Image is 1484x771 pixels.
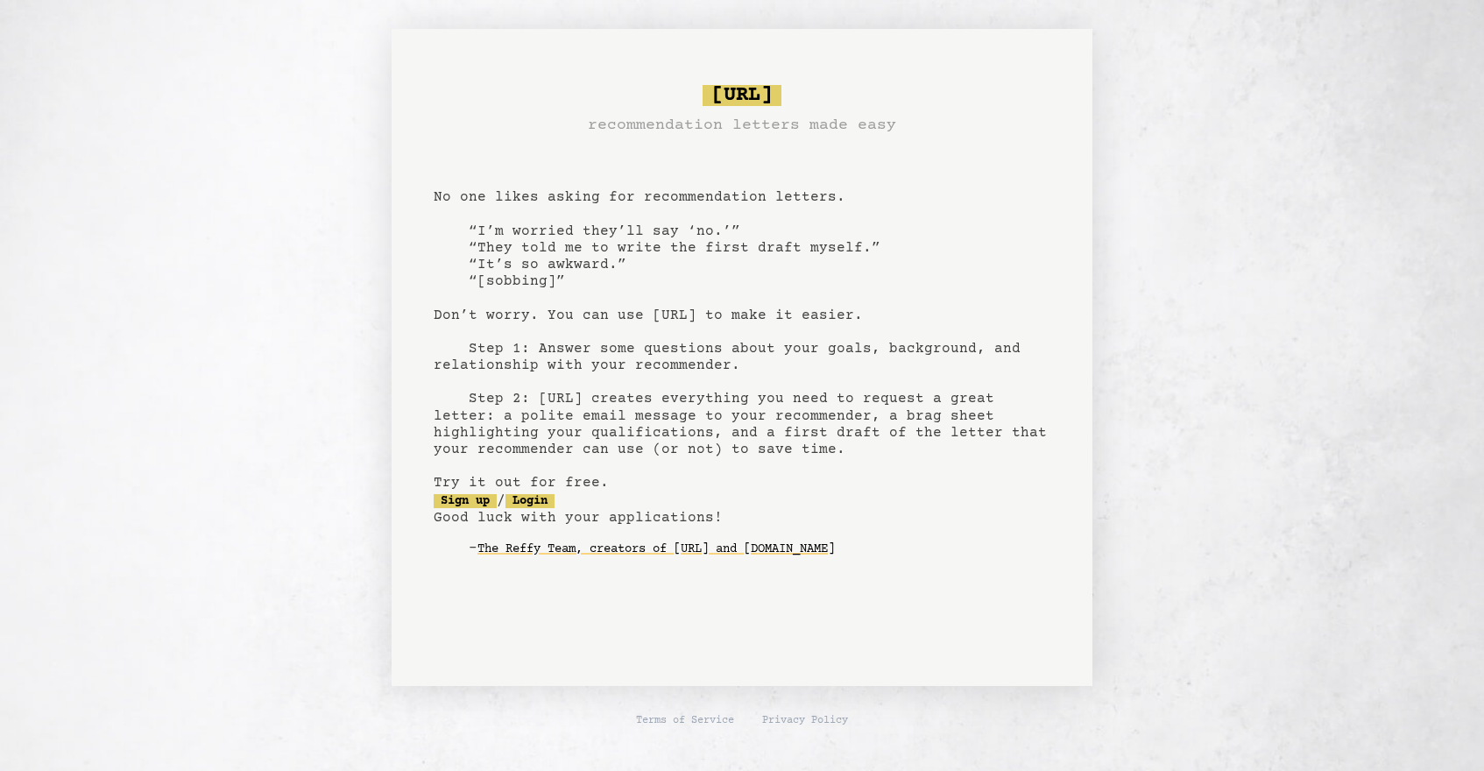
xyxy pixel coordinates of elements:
span: [URL] [703,85,781,106]
a: Terms of Service [636,714,734,728]
a: The Reffy Team, creators of [URL] and [DOMAIN_NAME] [477,535,835,563]
pre: No one likes asking for recommendation letters. “I’m worried they’ll say ‘no.’” “They told me to ... [434,78,1050,591]
h3: recommendation letters made easy [588,113,896,138]
a: Sign up [434,494,497,508]
div: - [469,541,1050,558]
a: Login [505,494,555,508]
a: Privacy Policy [762,714,848,728]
